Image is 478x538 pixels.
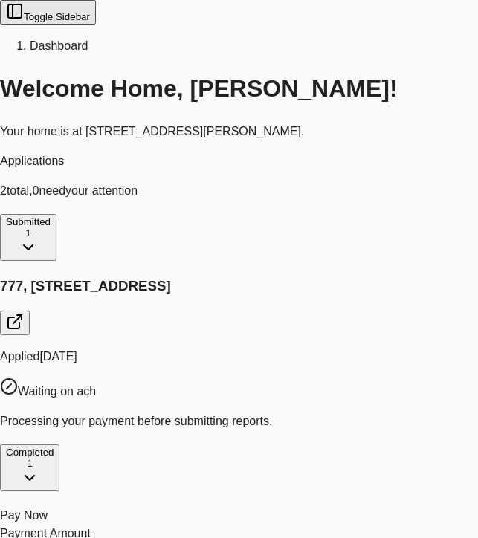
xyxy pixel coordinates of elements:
div: 1 [6,458,54,469]
span: Dashboard [30,39,88,52]
span: Completed [6,447,54,458]
span: Submitted [6,216,51,227]
span: Toggle Sidebar [24,11,90,22]
div: 1 [6,227,51,239]
span: Waiting on ach [18,385,96,398]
